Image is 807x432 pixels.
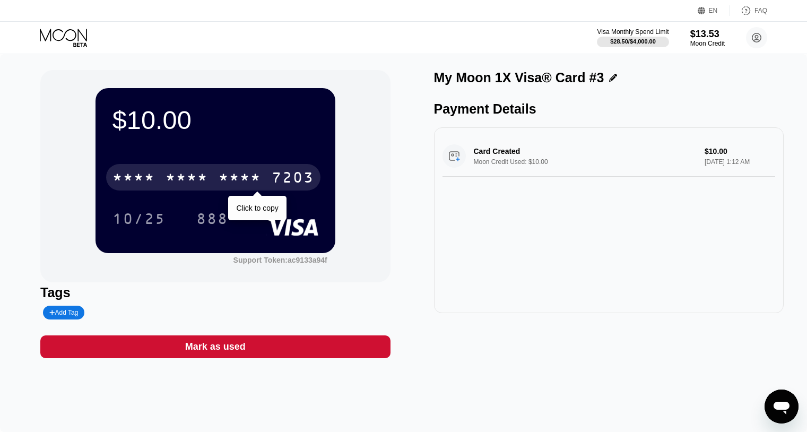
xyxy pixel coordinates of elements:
div: My Moon 1X Visa® Card #3 [434,70,604,85]
div: Add Tag [43,306,84,319]
div: $13.53 [690,29,725,40]
div: Moon Credit [690,40,725,47]
div: FAQ [754,7,767,14]
div: 888 [188,205,236,232]
div: Mark as used [40,335,390,358]
div: Add Tag [49,309,78,316]
div: Tags [40,285,390,300]
div: Click to copy [236,204,278,212]
div: Support Token: ac9133a94f [233,256,327,264]
div: 10/25 [105,205,173,232]
div: Visa Monthly Spend Limit$28.50/$4,000.00 [597,28,669,47]
iframe: Button to launch messaging window, conversation in progress [765,390,799,424]
div: $13.53Moon Credit [690,29,725,47]
div: FAQ [730,5,767,16]
div: EN [709,7,718,14]
div: Mark as used [185,341,246,353]
div: Visa Monthly Spend Limit [597,28,669,36]
div: 10/25 [112,212,166,229]
div: $28.50 / $4,000.00 [610,38,656,45]
div: Support Token:ac9133a94f [233,256,327,264]
div: EN [698,5,730,16]
div: Payment Details [434,101,784,117]
div: $10.00 [112,105,318,135]
div: 888 [196,212,228,229]
div: 7203 [272,170,314,187]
